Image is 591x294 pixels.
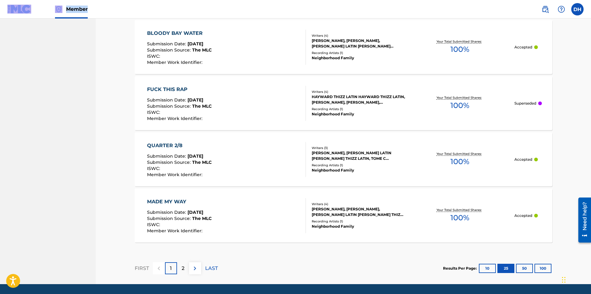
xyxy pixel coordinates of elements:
iframe: Resource Center [574,195,591,245]
p: Accepted [514,44,532,50]
div: Recording Artists ( 1 ) [312,51,405,55]
img: help [558,6,565,13]
div: [PERSON_NAME], [PERSON_NAME] LATIN [PERSON_NAME] THIZZ LATIN, TOME C WITHERSPOON [312,150,405,161]
span: 100 % [450,212,469,223]
div: Drag [562,271,566,289]
span: Submission Source : [147,47,192,53]
p: Results Per Page: [443,266,478,271]
span: Member Work Identifier : [147,60,204,65]
span: Member Work Identifier : [147,116,204,121]
span: Submission Date : [147,153,188,159]
span: 100 % [450,44,469,55]
button: 10 [479,264,496,273]
span: [DATE] [188,209,203,215]
p: Your Total Submitted Shares: [437,151,483,156]
div: FUCK THIS RAP [147,86,212,93]
div: [PERSON_NAME], [PERSON_NAME], [PERSON_NAME] LATIN [PERSON_NAME] THIZZ LATIN [312,206,405,217]
span: Submission Date : [147,97,188,103]
span: The MLC [192,216,212,221]
span: 100 % [450,100,469,111]
div: Neighborhood Family [312,111,405,117]
span: Submission Date : [147,209,188,215]
span: Submission Date : [147,41,188,47]
button: 50 [516,264,533,273]
span: ISWC : [147,110,162,115]
span: Member Work Identifier : [147,172,204,177]
p: Your Total Submitted Shares: [437,208,483,212]
p: Accepted [514,157,532,162]
span: The MLC [192,159,212,165]
p: Your Total Submitted Shares: [437,39,483,44]
iframe: Chat Widget [560,264,591,294]
span: The MLC [192,47,212,53]
p: FIRST [135,265,149,272]
div: HAYWARD THIZZ LATIN HAYWARD THIZZ LATIN, [PERSON_NAME], [PERSON_NAME], [PERSON_NAME] [312,94,405,105]
span: Member Work Identifier : [147,228,204,234]
div: Neighborhood Family [312,168,405,173]
span: Submission Source : [147,216,192,221]
div: Writers ( 4 ) [312,202,405,206]
a: QUARTER 2/8Submission Date:[DATE]Submission Source:The MLCISWC:Member Work Identifier:Writers (3)... [135,132,552,186]
div: Writers ( 3 ) [312,146,405,150]
a: FUCK THIS RAPSubmission Date:[DATE]Submission Source:The MLCISWC:Member Work Identifier:Writers (... [135,76,552,130]
div: Recording Artists ( 1 ) [312,219,405,224]
div: [PERSON_NAME], [PERSON_NAME], [PERSON_NAME] LATIN [PERSON_NAME] [PERSON_NAME], TOME C WITHERSPOON [312,38,405,49]
div: Help [555,3,568,15]
img: MLC Logo [7,5,31,14]
div: MADE MY WAY [147,198,212,205]
span: 100 % [450,156,469,167]
div: BLOODY BAY WATER [147,30,212,37]
span: Submission Source : [147,159,192,165]
button: 100 [534,264,551,273]
p: Superseded [514,101,536,106]
img: search [542,6,549,13]
span: [DATE] [188,153,203,159]
span: The MLC [192,103,212,109]
p: 2 [182,265,184,272]
a: BLOODY BAY WATERSubmission Date:[DATE]Submission Source:The MLCISWC:Member Work Identifier:Writer... [135,20,552,74]
span: Member [66,6,88,13]
div: Writers ( 4 ) [312,33,405,38]
p: 1 [170,265,172,272]
div: Recording Artists ( 1 ) [312,107,405,111]
p: Your Total Submitted Shares: [437,95,483,100]
a: Public Search [539,3,551,15]
span: ISWC : [147,166,162,171]
div: Neighborhood Family [312,55,405,61]
span: Submission Source : [147,103,192,109]
button: 25 [497,264,514,273]
span: [DATE] [188,97,203,103]
span: ISWC : [147,53,162,59]
p: LAST [205,265,218,272]
div: User Menu [571,3,584,15]
div: QUARTER 2/8 [147,142,212,149]
div: Recording Artists ( 1 ) [312,163,405,168]
div: Neighborhood Family [312,224,405,229]
span: ISWC : [147,222,162,227]
img: Top Rightsholder [55,6,62,13]
span: [DATE] [188,41,203,47]
p: Accepted [514,213,532,218]
a: MADE MY WAYSubmission Date:[DATE]Submission Source:The MLCISWC:Member Work Identifier:Writers (4)... [135,188,552,242]
div: Writers ( 4 ) [312,89,405,94]
img: right [191,265,199,272]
